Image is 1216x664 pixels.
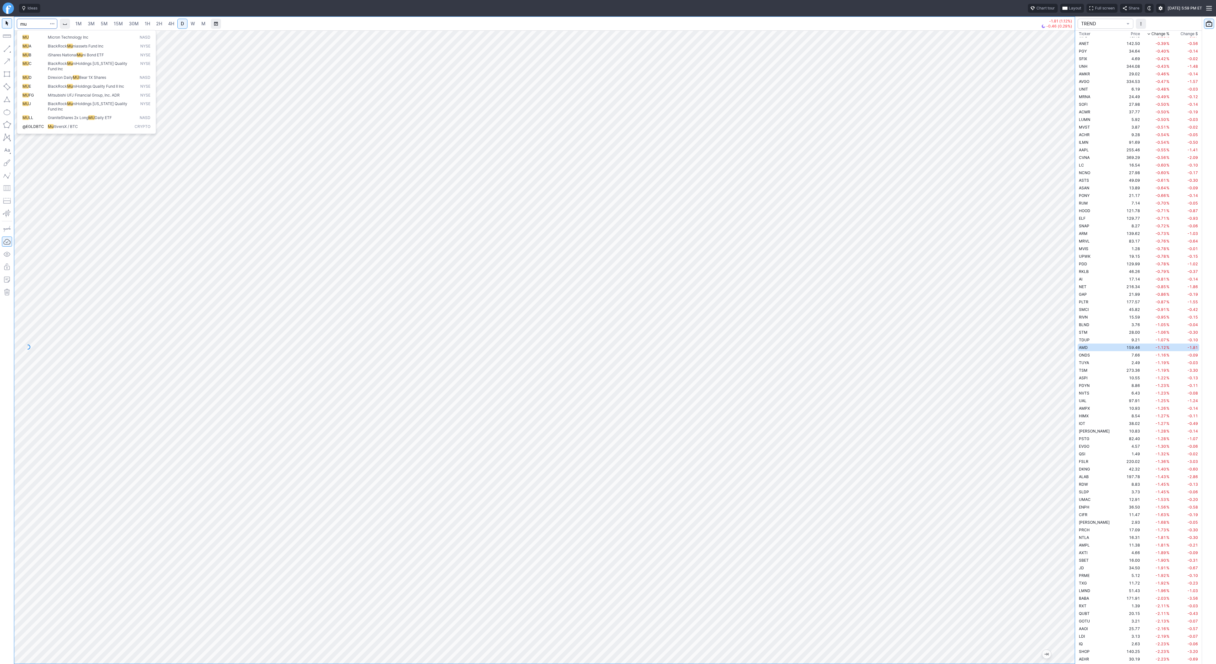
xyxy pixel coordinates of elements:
[1079,193,1090,198] span: PONY
[1156,155,1166,160] span: -0.56
[1187,87,1198,92] span: -0.03
[29,53,31,57] span: B
[1166,262,1169,266] span: %
[1079,300,1088,304] span: PLTR
[156,21,162,26] span: 2H
[1118,237,1141,245] td: 83.17
[1156,208,1166,213] span: -0.71
[1204,19,1214,29] button: Portfolio watchlist
[1166,231,1169,236] span: %
[1166,201,1169,206] span: %
[1187,208,1198,213] span: -0.87
[168,21,174,26] span: 4H
[1079,170,1090,175] span: NCNO
[48,35,88,40] span: Micron Technology Inc
[1079,155,1090,160] span: CVNA
[1187,49,1198,54] span: -0.14
[140,53,150,58] span: NYSE
[1079,72,1090,76] span: AMKR
[29,84,31,89] span: E
[1118,283,1141,290] td: 216.34
[111,19,126,29] a: 15M
[22,35,29,40] span: MU
[1166,208,1169,213] span: %
[2,82,12,92] button: Rotated rectangle
[1118,62,1141,70] td: 344.08
[1151,31,1169,37] span: Change %
[19,4,40,13] button: Ideas
[1156,94,1166,99] span: -0.49
[114,21,123,26] span: 15M
[1187,148,1198,152] span: -1.41
[1156,246,1166,251] span: -0.78
[1156,269,1166,274] span: -0.79
[1078,19,1133,29] button: portfolio-watchlist-select
[1187,94,1198,99] span: -0.12
[1118,252,1141,260] td: 19.15
[140,101,150,112] span: NYSE
[2,237,12,247] button: Drawings Autosave: On
[1118,108,1141,116] td: 37.77
[1079,163,1084,168] span: LC
[48,19,57,29] button: Search
[1187,201,1198,206] span: -0.05
[1166,186,1169,190] span: %
[1042,650,1051,659] button: Jump to the most recent bar
[1079,201,1088,206] span: RUM
[1166,125,1169,130] span: %
[48,101,127,111] span: niHoldings [US_STATE] Quality Fund Inc
[1118,207,1141,214] td: 121.78
[1060,4,1084,13] button: Layout
[191,21,195,26] span: W
[1156,193,1166,198] span: -0.66
[2,275,12,285] button: Add note
[140,35,150,40] span: NASD
[1079,79,1089,84] span: AVGO
[1079,292,1087,297] span: GAP
[1166,110,1169,114] span: %
[60,19,70,29] button: Interval
[1079,140,1088,145] span: ILMN
[1156,186,1166,190] span: -0.64
[73,84,124,89] span: niHoldings Quality Fund II Inc
[67,101,73,106] span: Mu
[1166,64,1169,69] span: %
[1118,176,1141,184] td: 49.09
[1166,246,1169,251] span: %
[88,115,95,120] span: MU
[1118,199,1141,207] td: 7.14
[1079,254,1091,259] span: UPWK
[22,101,29,106] span: MU
[1081,21,1124,27] span: TREND
[1187,79,1198,84] span: -1.57
[2,262,12,272] button: Lock drawings
[2,170,12,180] button: Elliott waves
[1187,193,1198,198] span: -0.14
[1118,55,1141,62] td: 4.69
[2,196,12,206] button: Position
[1079,262,1087,266] span: PDD
[140,115,150,121] span: NASD
[2,18,12,28] button: Mouse
[1187,170,1198,175] span: -0.17
[140,44,150,49] span: NYSE
[1156,163,1166,168] span: -0.60
[1166,41,1169,46] span: %
[48,101,67,106] span: BlackRock
[1156,277,1166,281] span: -0.81
[1187,155,1198,160] span: -2.09
[1120,4,1142,13] button: Share
[101,21,108,26] span: 5M
[2,208,12,218] button: Anchored VWAP
[1118,184,1141,192] td: 13.89
[1156,170,1166,175] span: -0.60
[1046,24,1072,28] span: -0.46 (0.29%)
[79,75,106,80] span: Bear 1X Shares
[73,44,104,48] span: niassets Fund Inc
[1187,132,1198,137] span: -0.05
[140,75,150,80] span: NASD
[2,158,12,168] button: Brush
[1079,208,1090,213] span: HOOD
[1166,292,1169,297] span: %
[98,19,111,29] a: 5M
